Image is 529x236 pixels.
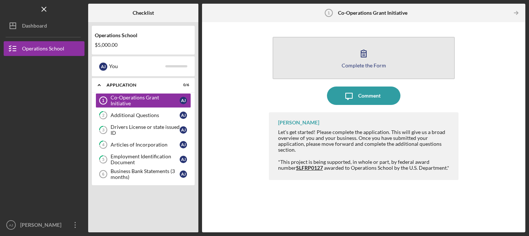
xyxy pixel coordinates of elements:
tspan: 2 [102,113,104,118]
tspan: 1 [328,11,330,15]
button: Operations School [4,41,84,56]
div: Operations School [95,32,192,38]
div: Application [107,83,171,87]
div: Comment [358,87,381,105]
div: Co-Operations Grant Initiative [111,95,180,106]
a: 4Articles of IncorporationAJ [96,137,191,152]
tspan: 1 [102,98,104,103]
div: *This project is being supported, in whole or part, by federal award number awarded to Operations... [278,159,451,171]
button: Dashboard [4,18,84,33]
a: 3Drivers License or state issued IDAJ [96,123,191,137]
div: You [109,60,165,73]
div: A J [180,170,187,178]
div: Complete the Form [342,63,386,68]
div: Employment Identification Document [111,154,180,165]
span: SLFRP0127 [296,165,323,171]
a: 6Business Bank Statements (3 months)AJ [96,167,191,182]
div: A J [180,97,187,104]
a: 2Additional QuestionsAJ [96,108,191,123]
button: AJ[PERSON_NAME] [4,218,84,232]
div: Business Bank Statements (3 months) [111,168,180,180]
div: [PERSON_NAME] [18,218,66,234]
tspan: 4 [102,142,105,147]
div: $5,000.00 [95,42,192,48]
div: Operations School [22,41,64,58]
div: [PERSON_NAME] [278,120,319,126]
div: Additional Questions [111,112,180,118]
div: Dashboard [22,18,47,35]
div: Let's get started! Please complete the application. This will give us a broad overview of you and... [278,129,451,153]
text: AJ [9,223,13,227]
div: A J [180,112,187,119]
a: 1Co-Operations Grant InitiativeAJ [96,93,191,108]
a: 5Employment Identification DocumentAJ [96,152,191,167]
div: A J [180,126,187,134]
tspan: 5 [102,157,104,162]
tspan: 3 [102,128,104,133]
button: Complete the Form [273,37,455,79]
div: A J [180,141,187,148]
div: Drivers License or state issued ID [111,124,180,136]
div: A J [99,63,107,71]
div: 0 / 6 [176,83,189,87]
b: Checklist [133,10,154,16]
button: Comment [327,87,400,105]
div: A J [180,156,187,163]
tspan: 6 [102,172,104,176]
b: Co-Operations Grant Initiative [338,10,407,16]
div: Articles of Incorporation [111,142,180,148]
